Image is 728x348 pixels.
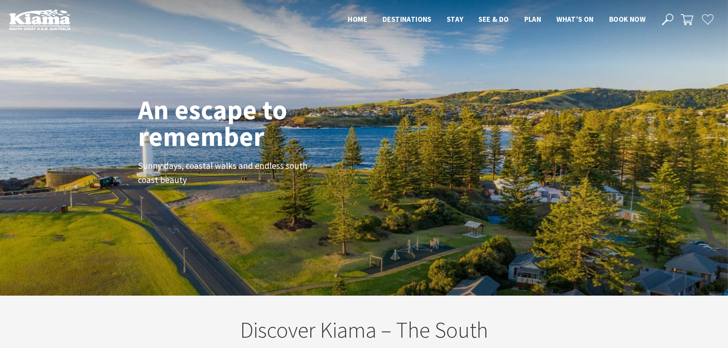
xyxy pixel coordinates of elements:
[138,96,348,150] h1: An escape to remember
[9,9,70,30] img: Kiama Logo
[383,15,431,24] span: Destinations
[524,15,542,24] span: Plan
[478,15,509,24] span: See & Do
[340,13,653,26] nav: Main Menu
[348,15,367,24] span: Home
[447,15,464,24] span: Stay
[138,159,310,187] p: Sunny days, coastal walks and endless south coast beauty
[556,15,594,24] span: What’s On
[609,15,645,24] span: Book now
